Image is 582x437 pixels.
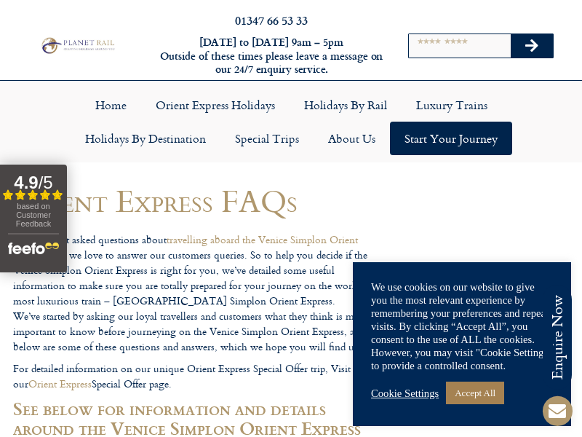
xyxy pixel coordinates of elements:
[159,36,384,76] h6: [DATE] to [DATE] 9am – 5pm Outside of these times please leave a message on our 24/7 enquiry serv...
[141,88,290,122] a: Orient Express Holidays
[81,88,141,122] a: Home
[446,382,504,404] a: Accept All
[7,88,575,155] nav: Menu
[71,122,220,155] a: Holidays by Destination
[511,34,553,58] button: Search
[402,88,502,122] a: Luxury Trains
[371,280,553,372] div: We use cookies on our website to give you the most relevant experience by remembering your prefer...
[235,12,308,28] a: 01347 66 53 33
[390,122,512,155] a: Start your Journey
[371,387,439,400] a: Cookie Settings
[220,122,314,155] a: Special Trips
[39,36,116,55] img: Planet Rail Train Holidays Logo
[290,88,402,122] a: Holidays by Rail
[314,122,390,155] a: About Us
